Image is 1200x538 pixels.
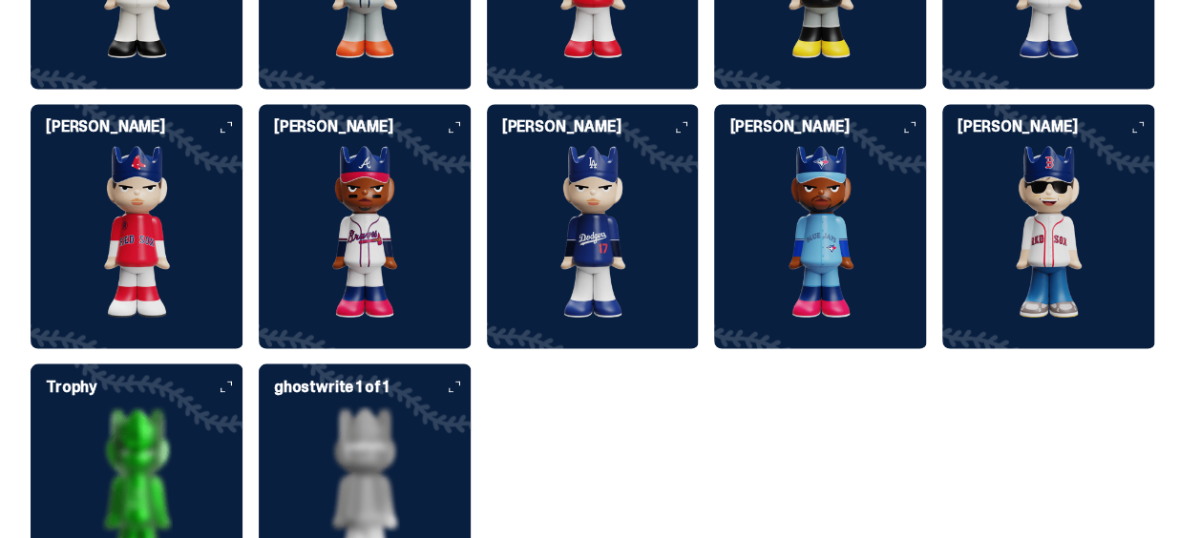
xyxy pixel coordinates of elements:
h6: ghostwrite 1 of 1 [274,379,472,394]
h6: [PERSON_NAME] [502,119,700,134]
h6: [PERSON_NAME] [729,119,927,134]
h6: Trophy [46,379,243,394]
img: card image [714,146,927,318]
h6: [PERSON_NAME] [274,119,472,134]
img: card image [942,146,1155,318]
h6: [PERSON_NAME] [958,119,1155,134]
h6: [PERSON_NAME] [46,119,243,134]
img: card image [487,146,700,318]
img: card image [259,146,472,318]
img: card image [31,146,243,318]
